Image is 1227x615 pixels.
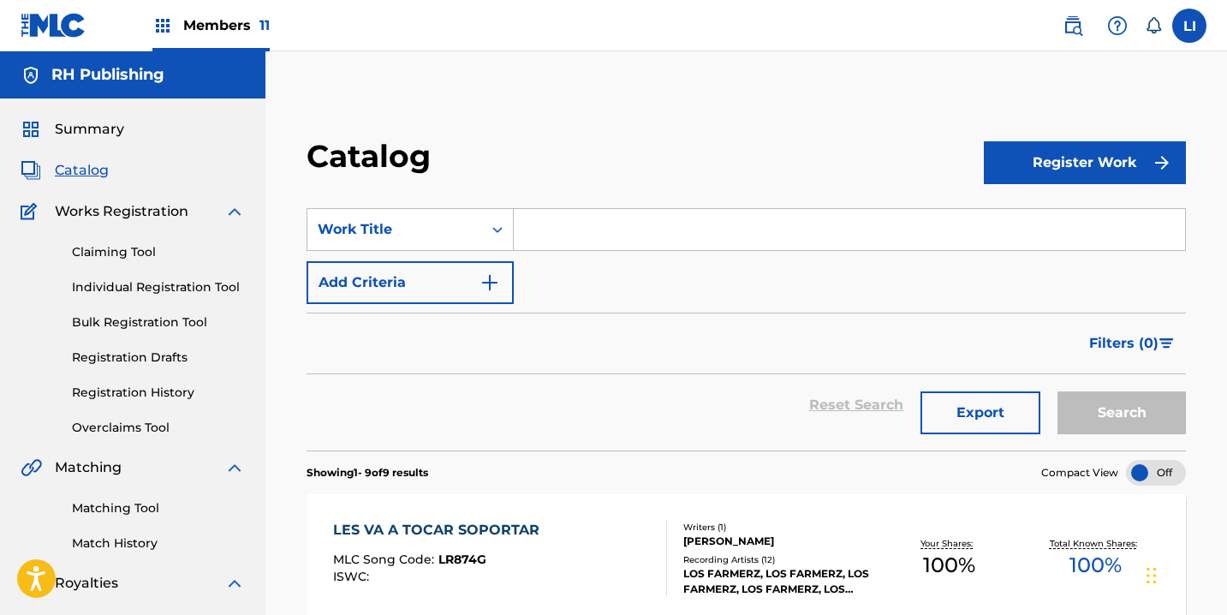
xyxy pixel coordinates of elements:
[1050,537,1141,550] p: Total Known Shares:
[1079,322,1186,365] button: Filters (0)
[72,349,245,367] a: Registration Drafts
[152,15,173,36] img: Top Rightsholders
[21,13,86,38] img: MLC Logo
[51,65,164,85] h5: RH Publishing
[21,160,109,181] a: CatalogCatalog
[984,141,1186,184] button: Register Work
[224,201,245,222] img: expand
[72,243,245,261] a: Claiming Tool
[21,119,124,140] a: SummarySummary
[1179,381,1227,519] iframe: Resource Center
[479,272,500,293] img: 9d2ae6d4665cec9f34b9.svg
[72,278,245,296] a: Individual Registration Tool
[21,65,41,86] img: Accounts
[1159,338,1174,349] img: filter
[318,219,472,240] div: Work Title
[224,573,245,594] img: expand
[307,261,514,304] button: Add Criteria
[683,566,876,597] div: LOS FARMERZ, LOS FARMERZ, LOS FARMERZ, LOS FARMERZ, LOS FARMERZ
[683,534,876,549] div: [PERSON_NAME]
[72,534,245,552] a: Match History
[1141,533,1227,615] iframe: Chat Widget
[1107,15,1128,36] img: help
[259,17,270,33] span: 11
[307,208,1186,451] form: Search Form
[1147,550,1157,601] div: Drag
[1152,152,1172,173] img: f7272a7cc735f4ea7f67.svg
[683,553,876,566] div: Recording Artists ( 12 )
[224,457,245,478] img: expand
[72,499,245,517] a: Matching Tool
[1089,333,1159,354] span: Filters ( 0 )
[55,573,118,594] span: Royalties
[55,457,122,478] span: Matching
[1100,9,1135,43] div: Help
[21,201,43,222] img: Works Registration
[307,465,428,481] p: Showing 1 - 9 of 9 results
[1145,17,1162,34] div: Notifications
[920,391,1040,434] button: Export
[72,384,245,402] a: Registration History
[333,569,373,584] span: ISWC :
[333,520,548,540] div: LES VA A TOCAR SOPORTAR
[55,201,188,222] span: Works Registration
[72,313,245,331] a: Bulk Registration Tool
[1056,9,1090,43] a: Public Search
[1069,550,1122,581] span: 100 %
[1172,9,1206,43] div: User Menu
[55,119,124,140] span: Summary
[55,160,109,181] span: Catalog
[21,119,41,140] img: Summary
[923,550,975,581] span: 100 %
[920,537,977,550] p: Your Shares:
[307,137,439,176] h2: Catalog
[72,419,245,437] a: Overclaims Tool
[1063,15,1083,36] img: search
[183,15,270,35] span: Members
[438,552,486,567] span: LR874G
[21,160,41,181] img: Catalog
[333,552,438,567] span: MLC Song Code :
[21,457,42,478] img: Matching
[1041,465,1118,481] span: Compact View
[683,521,876,534] div: Writers ( 1 )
